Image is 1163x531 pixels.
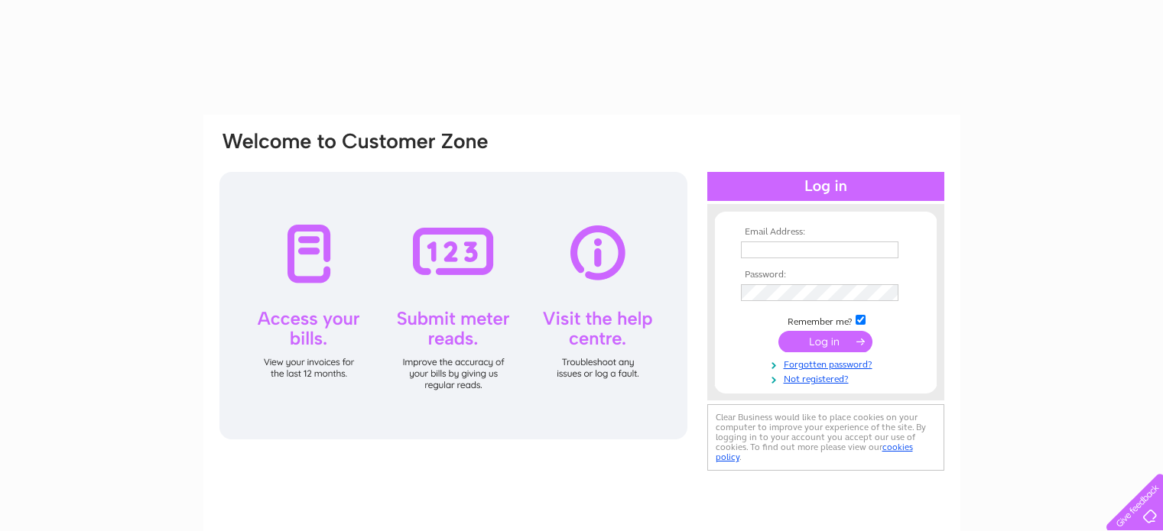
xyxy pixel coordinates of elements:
td: Remember me? [737,312,914,328]
a: cookies policy [716,442,913,462]
th: Email Address: [737,227,914,238]
a: Not registered? [741,371,914,385]
a: Forgotten password? [741,356,914,371]
div: Clear Business would like to place cookies on your computer to improve your experience of the sit... [707,404,944,471]
input: Submit [778,331,872,352]
th: Password: [737,270,914,280]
